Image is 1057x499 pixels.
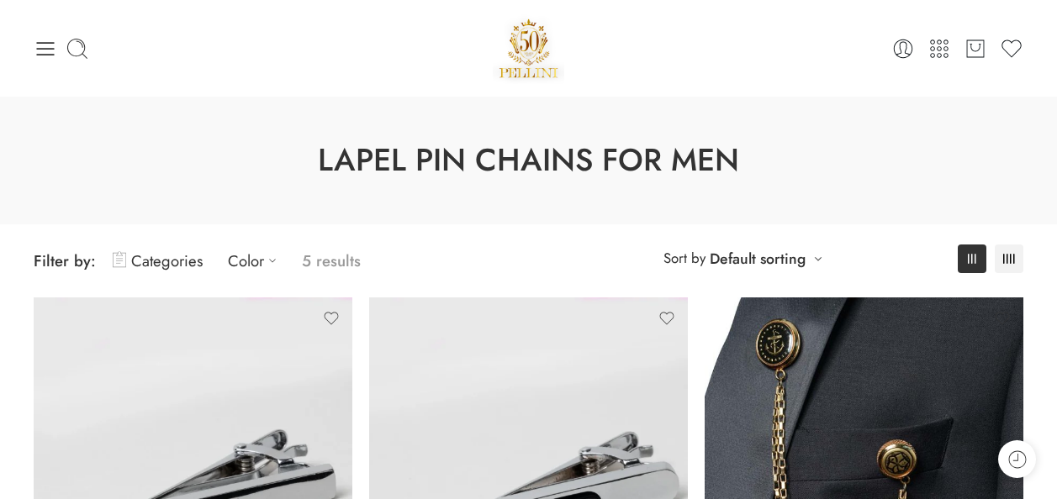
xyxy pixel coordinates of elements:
img: Pellini [493,13,565,84]
a: Categories [113,241,203,281]
span: Filter by: [34,249,96,272]
a: Default sorting [710,247,806,271]
p: 5 results [302,241,361,281]
a: Login / Register [891,37,915,60]
a: Wishlist [1000,37,1023,60]
h1: Lapel Pin Chains for Men [42,139,1015,182]
a: Pellini - [493,13,565,84]
a: Color [228,241,285,281]
span: Sort by [663,244,706,272]
a: Cart [964,37,987,60]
